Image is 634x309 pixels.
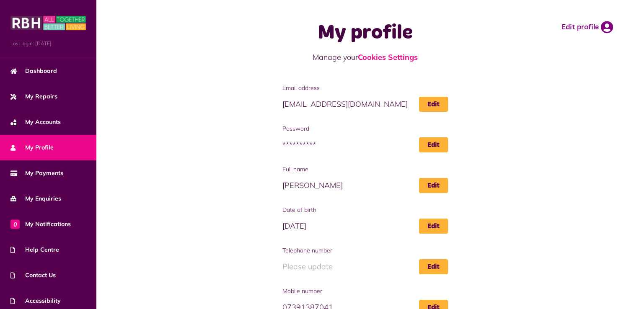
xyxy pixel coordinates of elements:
[282,84,448,93] span: Email address
[419,219,448,234] a: Edit
[282,178,448,193] span: [PERSON_NAME]
[10,40,86,47] span: Last login: [DATE]
[282,206,448,214] span: Date of birth
[10,271,56,280] span: Contact Us
[419,178,448,193] a: Edit
[10,219,20,229] span: 0
[10,194,61,203] span: My Enquiries
[282,246,448,255] span: Telephone number
[358,52,418,62] a: Cookies Settings
[419,137,448,152] a: Edit
[10,220,71,229] span: My Notifications
[239,51,492,63] p: Manage your
[282,259,448,274] span: Please update
[10,15,86,31] img: MyRBH
[10,296,61,305] span: Accessibility
[10,67,57,75] span: Dashboard
[282,219,448,234] span: [DATE]
[282,165,448,174] span: Full name
[419,259,448,274] a: Edit
[10,118,61,126] span: My Accounts
[419,97,448,112] a: Edit
[562,21,613,33] a: Edit profile
[10,169,63,178] span: My Payments
[282,97,448,112] span: [EMAIL_ADDRESS][DOMAIN_NAME]
[10,245,59,254] span: Help Centre
[282,287,448,296] span: Mobile number
[10,92,57,101] span: My Repairs
[239,21,492,45] h1: My profile
[10,143,54,152] span: My Profile
[282,124,448,133] span: Password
